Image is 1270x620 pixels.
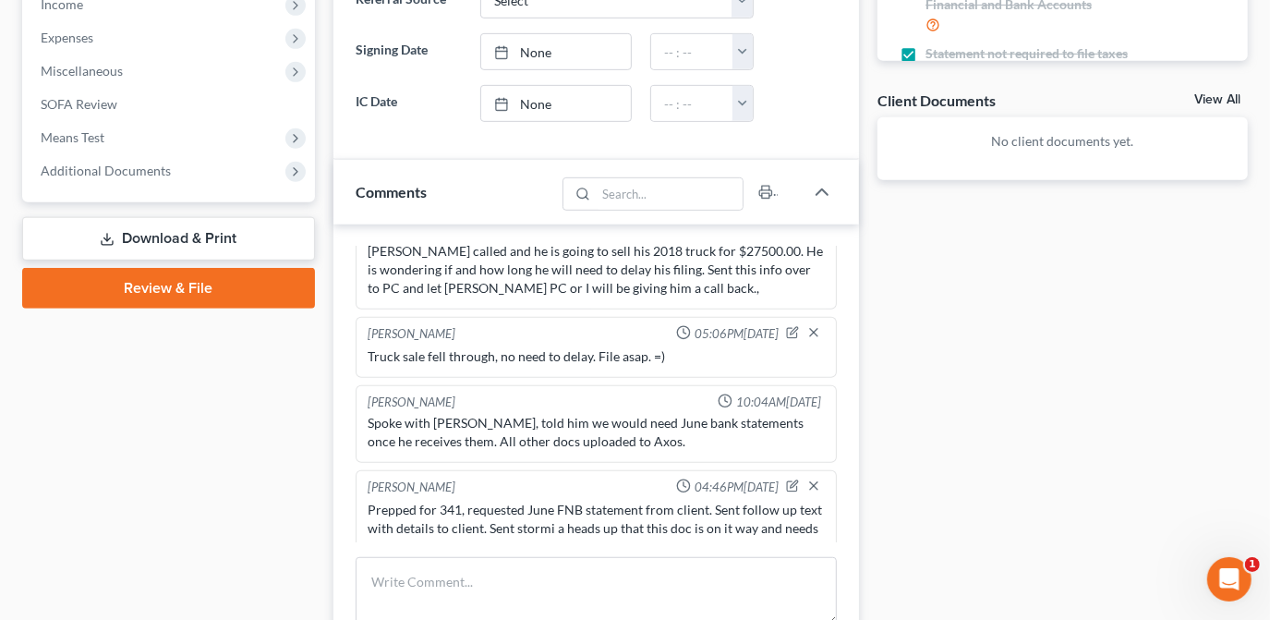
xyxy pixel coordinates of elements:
[41,163,171,178] span: Additional Documents
[368,325,455,344] div: [PERSON_NAME]
[346,85,471,122] label: IC Date
[356,183,427,201] span: Comments
[695,325,779,343] span: 05:06PM[DATE]
[368,347,825,366] div: Truck sale fell through, no need to delay. File asap. =)
[22,217,315,261] a: Download & Print
[481,86,631,121] a: None
[41,30,93,45] span: Expenses
[892,132,1233,151] p: No client documents yet.
[41,96,117,112] span: SOFA Review
[41,63,123,79] span: Miscellaneous
[22,268,315,309] a: Review & File
[346,33,471,70] label: Signing Date
[736,394,821,411] span: 10:04AM[DATE]
[481,34,631,69] a: None
[1207,557,1252,602] iframe: Intercom live chat
[368,242,825,298] div: [PERSON_NAME] called and he is going to sell his 2018 truck for $27500.00. He is wondering if and...
[41,129,104,145] span: Means Test
[651,34,733,69] input: -- : --
[597,178,744,210] input: Search...
[26,88,315,121] a: SOFA Review
[368,501,825,556] div: Prepped for 341, requested June FNB statement from client. Sent follow up text with details to cl...
[651,86,733,121] input: -- : --
[695,479,779,496] span: 04:46PM[DATE]
[368,394,455,411] div: [PERSON_NAME]
[877,91,996,110] div: Client Documents
[925,44,1128,63] span: Statement not required to file taxes
[368,414,825,451] div: Spoke with [PERSON_NAME], told him we would need June bank statements once he receives them. All ...
[1245,557,1260,572] span: 1
[1194,93,1240,106] a: View All
[368,479,455,497] div: [PERSON_NAME]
